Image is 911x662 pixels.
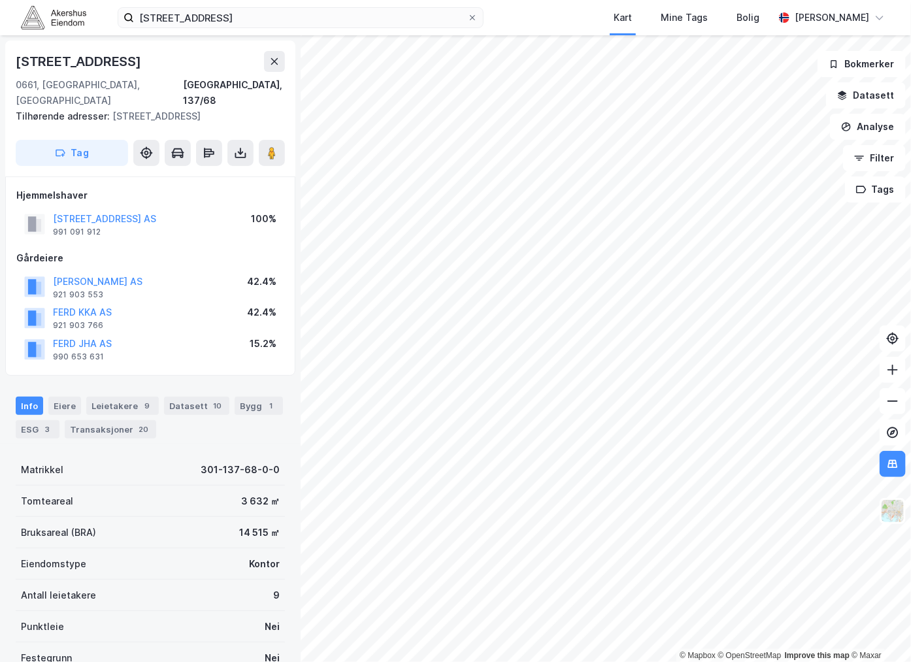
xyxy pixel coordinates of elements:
[273,588,280,603] div: 9
[21,462,63,478] div: Matrikkel
[53,320,103,331] div: 921 903 766
[795,10,869,25] div: [PERSON_NAME]
[661,10,708,25] div: Mine Tags
[53,352,104,362] div: 990 653 631
[16,140,128,166] button: Tag
[843,145,906,171] button: Filter
[141,399,154,412] div: 9
[21,588,96,603] div: Antall leietakere
[239,525,280,540] div: 14 515 ㎡
[16,188,284,203] div: Hjemmelshaver
[16,110,112,122] span: Tilhørende adresser:
[53,290,103,300] div: 921 903 553
[184,77,285,108] div: [GEOGRAPHIC_DATA], 137/68
[164,397,229,415] div: Datasett
[134,8,467,27] input: Søk på adresse, matrikkel, gårdeiere, leietakere eller personer
[21,619,64,635] div: Punktleie
[53,227,101,237] div: 991 091 912
[16,250,284,266] div: Gårdeiere
[201,462,280,478] div: 301-137-68-0-0
[235,397,283,415] div: Bygg
[785,651,850,660] a: Improve this map
[16,51,144,72] div: [STREET_ADDRESS]
[21,493,73,509] div: Tomteareal
[250,336,276,352] div: 15.2%
[614,10,632,25] div: Kart
[16,397,43,415] div: Info
[241,493,280,509] div: 3 632 ㎡
[265,619,280,635] div: Nei
[16,420,59,439] div: ESG
[21,525,96,540] div: Bruksareal (BRA)
[845,176,906,203] button: Tags
[880,499,905,523] img: Z
[249,556,280,572] div: Kontor
[737,10,759,25] div: Bolig
[16,108,274,124] div: [STREET_ADDRESS]
[830,114,906,140] button: Analyse
[21,6,86,29] img: akershus-eiendom-logo.9091f326c980b4bce74ccdd9f866810c.svg
[16,77,184,108] div: 0661, [GEOGRAPHIC_DATA], [GEOGRAPHIC_DATA]
[136,423,151,436] div: 20
[265,399,278,412] div: 1
[86,397,159,415] div: Leietakere
[846,599,911,662] div: Kontrollprogram for chat
[826,82,906,108] button: Datasett
[818,51,906,77] button: Bokmerker
[680,651,716,660] a: Mapbox
[41,423,54,436] div: 3
[718,651,782,660] a: OpenStreetMap
[251,211,276,227] div: 100%
[247,305,276,320] div: 42.4%
[210,399,224,412] div: 10
[48,397,81,415] div: Eiere
[65,420,156,439] div: Transaksjoner
[846,599,911,662] iframe: Chat Widget
[21,556,86,572] div: Eiendomstype
[247,274,276,290] div: 42.4%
